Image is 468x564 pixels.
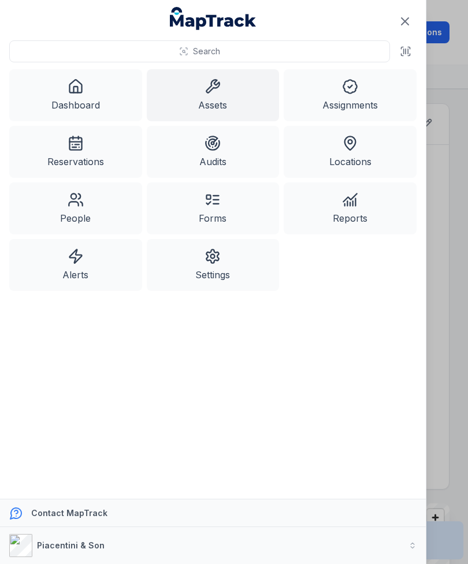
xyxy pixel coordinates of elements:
[147,182,280,234] a: Forms
[9,239,142,291] a: Alerts
[147,69,280,121] a: Assets
[170,7,257,30] a: MapTrack
[9,69,142,121] a: Dashboard
[284,69,417,121] a: Assignments
[31,508,107,518] strong: Contact MapTrack
[9,182,142,234] a: People
[284,126,417,178] a: Locations
[193,46,220,57] span: Search
[284,182,417,234] a: Reports
[147,126,280,178] a: Audits
[9,126,142,178] a: Reservations
[147,239,280,291] a: Settings
[393,9,417,33] button: Close navigation
[9,40,390,62] button: Search
[37,540,105,550] strong: Piacentini & Son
